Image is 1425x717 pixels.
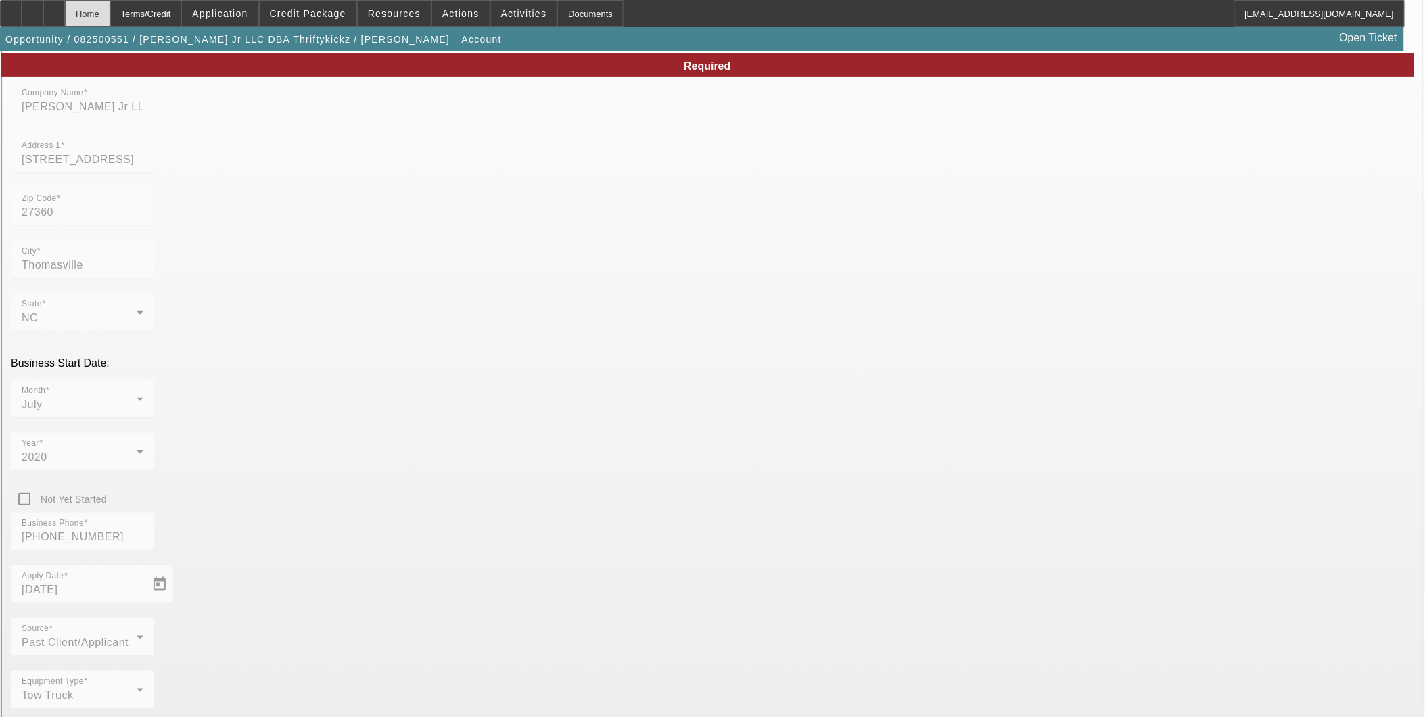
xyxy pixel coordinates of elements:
mat-label: Source [22,624,49,633]
button: Activities [491,1,557,26]
mat-label: Company Name [22,89,83,97]
span: Resources [368,8,421,19]
span: Application [192,8,248,19]
mat-label: Zip Code [22,194,57,203]
button: Application [182,1,258,26]
p: Business Start Date: [11,357,1414,369]
button: Account [459,27,505,51]
span: Opportunity / 082500551 / [PERSON_NAME] Jr LLC DBA Thriftykickz / [PERSON_NAME] [5,34,450,45]
span: Required [684,60,730,72]
mat-label: Year [22,439,39,448]
span: Credit Package [270,8,346,19]
mat-label: City [22,247,37,256]
mat-label: Address 1 [22,141,60,150]
mat-label: Apply Date [22,572,64,580]
mat-label: State [22,300,42,308]
mat-label: Month [22,386,45,395]
span: Actions [442,8,480,19]
span: Account [462,34,502,45]
mat-label: Business Phone [22,519,84,528]
span: Activities [501,8,547,19]
button: Resources [358,1,431,26]
button: Credit Package [260,1,356,26]
a: Open Ticket [1334,26,1403,49]
mat-label: Equipment Type [22,677,84,686]
button: Actions [432,1,490,26]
